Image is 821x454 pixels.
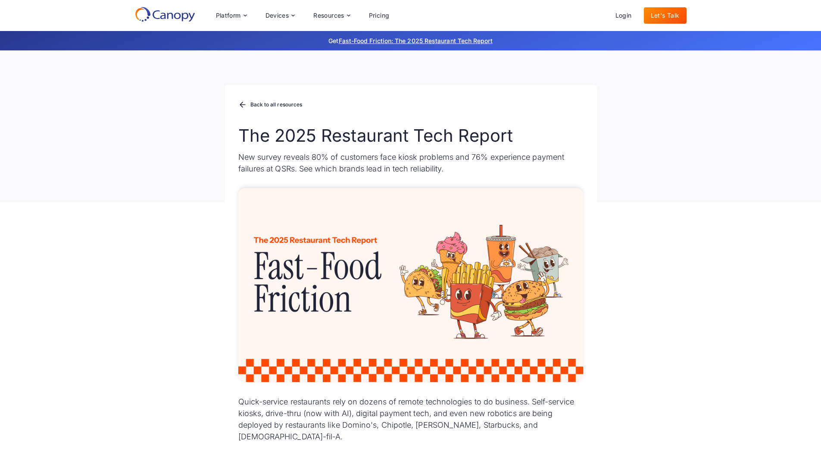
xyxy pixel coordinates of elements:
[200,36,622,45] p: Get
[250,102,303,107] div: Back to all resources
[238,125,583,146] h1: The 2025 Restaurant Tech Report
[362,7,396,24] a: Pricing
[216,12,241,19] div: Platform
[238,151,583,174] p: New survey reveals 80% of customers face kiosk problems and 76% experience payment failures at QS...
[265,12,289,19] div: Devices
[644,7,687,24] a: Let's Talk
[238,396,583,442] p: Quick-service restaurants rely on dozens of remote technologies to do business. Self-service kios...
[238,100,303,111] a: Back to all resources
[339,37,493,44] a: Fast-Food Friction: The 2025 Restaurant Tech Report
[609,7,639,24] a: Login
[313,12,344,19] div: Resources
